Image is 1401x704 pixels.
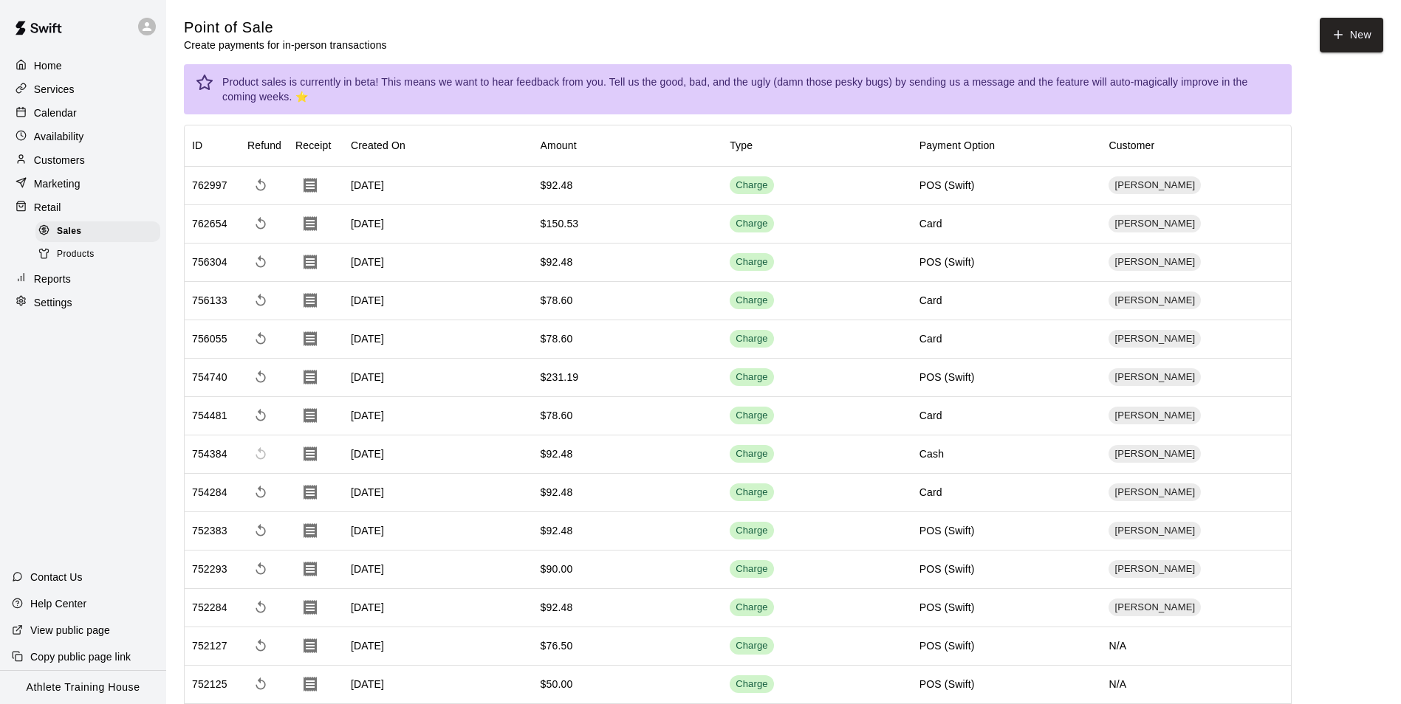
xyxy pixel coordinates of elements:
div: Charge [736,370,768,384]
div: [PERSON_NAME] [1109,330,1201,348]
button: Download Receipt [295,401,325,430]
div: 754384 [192,446,227,461]
div: $78.60 [541,408,573,423]
span: [PERSON_NAME] [1109,179,1201,193]
span: Refund payment [247,249,274,275]
div: [PERSON_NAME] [1109,522,1201,539]
div: [DATE] [343,244,533,282]
div: 756133 [192,293,227,308]
span: [PERSON_NAME] [1109,409,1201,423]
div: Charge [736,332,768,346]
div: [DATE] [343,435,533,474]
div: [DATE] [343,627,533,666]
div: [DATE] [343,589,533,627]
div: $92.48 [541,523,573,538]
h5: Point of Sale [184,18,387,38]
div: Reports [12,268,154,290]
span: Sales [57,224,81,239]
div: $78.60 [541,331,573,346]
div: Type [722,125,912,166]
span: [PERSON_NAME] [1109,294,1201,308]
div: 754284 [192,485,227,500]
div: $90.00 [541,562,573,576]
div: Sales [35,221,160,242]
p: Marketing [34,176,81,191]
span: Refund payment [247,556,274,582]
span: Refund payment [247,364,274,390]
div: 756055 [192,331,227,346]
div: [PERSON_NAME] [1109,483,1201,501]
div: 754481 [192,408,227,423]
a: Marketing [12,173,154,195]
div: $76.50 [541,638,573,653]
div: Card [919,485,942,500]
span: [PERSON_NAME] [1109,217,1201,231]
a: Availability [12,125,154,148]
div: N/A [1101,627,1291,666]
a: Home [12,55,154,77]
span: [PERSON_NAME] [1109,447,1201,461]
div: Amount [533,125,723,166]
p: Retail [34,200,61,215]
div: $92.48 [541,178,573,193]
div: [PERSON_NAME] [1109,407,1201,424]
span: Refund payment [247,517,274,544]
div: 762997 [192,178,227,193]
p: Create payments for in-person transactions [184,38,387,52]
button: Download Receipt [295,209,325,238]
span: [PERSON_NAME] [1109,332,1201,346]
button: Download Receipt [295,324,325,353]
div: 752127 [192,638,227,653]
div: Customer [1109,125,1154,166]
div: POS (Swift) [919,677,975,691]
div: [PERSON_NAME] [1109,598,1201,616]
a: Settings [12,291,154,314]
p: Availability [34,129,84,144]
div: Charge [736,294,768,308]
div: POS (Swift) [919,370,975,384]
div: [DATE] [343,666,533,704]
div: [PERSON_NAME] [1109,445,1201,463]
a: sending us a message [909,76,1015,88]
div: POS (Swift) [919,178,975,193]
a: Services [12,78,154,100]
div: $92.48 [541,485,573,500]
div: Charge [736,409,768,423]
div: Cash [919,446,944,461]
button: Download Receipt [295,516,325,545]
div: 752383 [192,523,227,538]
button: Download Receipt [295,439,325,469]
div: Charge [736,601,768,615]
button: Download Receipt [295,593,325,622]
a: Retail [12,196,154,218]
div: 752284 [192,600,227,615]
div: $92.48 [541,255,573,269]
div: [PERSON_NAME] [1109,253,1201,271]
p: View public page [30,623,110,638]
p: Calendar [34,106,77,120]
div: Card [919,408,942,423]
p: Athlete Training House [27,680,140,695]
span: Refund payment [247,287,274,314]
div: Charge [736,562,768,576]
div: Charge [736,217,768,231]
div: Receipt [288,125,343,166]
span: Refund payment [247,325,274,352]
span: [PERSON_NAME] [1109,370,1201,384]
a: Sales [35,220,166,243]
p: Settings [34,295,72,310]
div: Product sales is currently in beta! This means we want to hear feedback from you. Tell us the goo... [222,69,1280,110]
div: Products [35,244,160,265]
div: POS (Swift) [919,638,975,653]
div: Charge [736,524,768,538]
div: Customers [12,149,154,171]
div: Charge [736,255,768,269]
div: [DATE] [343,167,533,205]
div: [DATE] [343,205,533,244]
span: [PERSON_NAME] [1109,524,1201,538]
div: Charge [736,639,768,653]
div: 752125 [192,677,227,691]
